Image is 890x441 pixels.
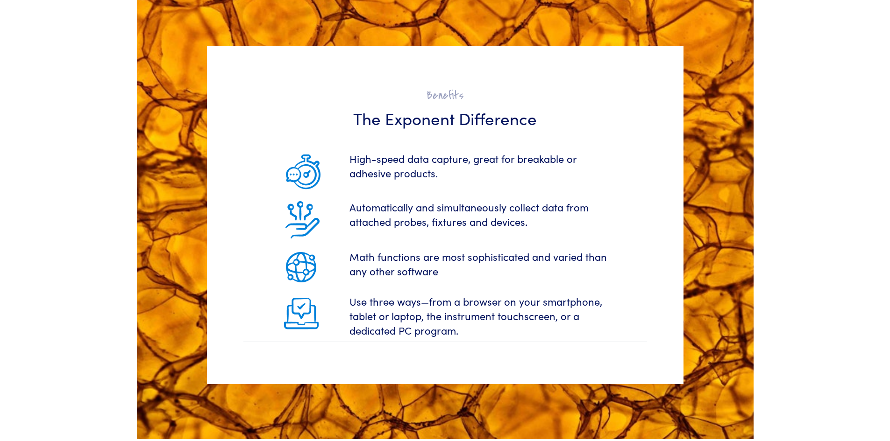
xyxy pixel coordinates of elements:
h6: Use three ways—from a browser on your smartphone, tablet or laptop, the instrument touchscreen, o... [349,294,607,337]
img: math-functions.png [282,250,320,287]
h3: The Exponent Difference [249,106,641,129]
img: data-capture.png [282,152,325,193]
h2: Benefits [249,88,641,103]
h6: Math functions are most sophisticated and varied than any other software [349,250,607,279]
img: data-collection.png [282,200,322,242]
h6: High-speed data capture, great for breakable or adhesive products. [349,152,607,181]
img: use-three-ways.png [282,294,320,335]
h6: Automatically and simultaneously collect data from attached probes, fixtures and devices. [349,200,607,229]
